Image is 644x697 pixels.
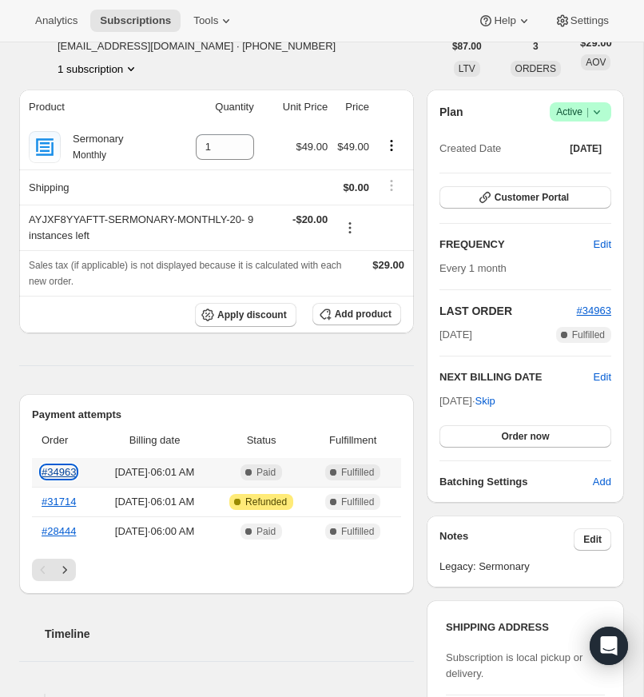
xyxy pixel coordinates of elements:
div: Open Intercom Messenger [590,627,628,665]
span: [DATE] · 06:01 AM [101,464,209,480]
th: Unit Price [259,90,332,125]
button: Analytics [26,10,87,32]
button: Help [468,10,541,32]
span: $29.00 [580,35,612,51]
button: Customer Portal [439,186,611,209]
button: Product actions [379,137,404,154]
span: Tools [193,14,218,27]
span: Edit [594,237,611,253]
span: Fulfillment [314,432,392,448]
div: Sermonary [61,131,124,163]
span: 3 [533,40,539,53]
span: Help [494,14,515,27]
span: Analytics [35,14,78,27]
span: Paid [256,466,276,479]
h2: Plan [439,104,463,120]
h2: Timeline [45,626,414,642]
span: $49.00 [296,141,328,153]
th: Quantity [167,90,259,125]
h6: Batching Settings [439,474,593,490]
span: [DATE] · [439,395,495,407]
span: Edit [583,533,602,546]
span: [DATE] · 06:01 AM [101,494,209,510]
span: $0.00 [343,181,369,193]
button: Add [583,469,621,495]
span: - $20.00 [292,212,328,244]
button: Product actions [58,61,139,77]
th: Product [19,90,167,125]
button: [DATE] [560,137,611,160]
span: | [586,106,589,118]
div: AYJXF8YYAFTT-SERMONARY-MONTHLY-20 - 9 instances left [29,212,328,244]
span: $29.00 [372,259,404,271]
button: Edit [574,528,611,551]
nav: Pagination [32,559,401,581]
button: Add product [312,303,401,325]
span: $49.00 [337,141,369,153]
span: LTV [459,63,475,74]
span: Subscriptions [100,14,171,27]
span: Order now [501,430,549,443]
span: Sales tax (if applicable) is not displayed because it is calculated with each new order. [29,260,342,287]
span: Legacy: Sermonary [439,559,611,575]
span: [DATE] · 06:00 AM [101,524,209,540]
th: Shipping [19,169,167,205]
span: Status [218,432,305,448]
span: Fulfilled [341,496,374,508]
button: Tools [184,10,244,32]
h2: LAST ORDER [439,303,577,319]
button: Edit [594,369,611,385]
span: Active [556,104,605,120]
h2: Payment attempts [32,407,401,423]
span: Created Date [439,141,501,157]
img: product img [29,131,61,163]
span: Subscription is local pickup or delivery. [446,651,582,679]
span: [DATE] [439,327,472,343]
button: Skip [466,388,505,414]
button: Shipping actions [379,177,404,194]
a: #34963 [577,305,611,317]
span: $87.00 [452,40,482,53]
h3: SHIPPING ADDRESS [446,619,605,635]
span: Every 1 month [439,262,507,274]
a: #31714 [42,496,76,508]
span: ORDERS [515,63,556,74]
span: Add [593,474,611,490]
th: Order [32,423,97,458]
button: Settings [545,10,618,32]
span: Billing date [101,432,209,448]
a: #28444 [42,525,76,537]
span: Fulfilled [341,525,374,538]
h2: FREQUENCY [439,237,594,253]
button: Apply discount [195,303,296,327]
span: [EMAIL_ADDRESS][DOMAIN_NAME] · [PHONE_NUMBER] [58,38,349,54]
th: Price [332,90,374,125]
button: Order now [439,425,611,448]
span: Customer Portal [495,191,569,204]
button: $87.00 [443,35,491,58]
span: [DATE] [570,142,602,155]
h3: Notes [439,528,574,551]
span: Apply discount [217,309,287,321]
button: Edit [584,232,621,257]
span: Fulfilled [341,466,374,479]
button: Next [54,559,76,581]
a: #34963 [42,466,76,478]
span: Refunded [245,496,287,508]
button: 3 [523,35,548,58]
h2: NEXT BILLING DATE [439,369,594,385]
small: Monthly [73,149,106,161]
span: Fulfilled [572,329,605,341]
button: Subscriptions [90,10,181,32]
span: Settings [570,14,609,27]
button: #34963 [577,303,611,319]
span: Skip [475,393,495,409]
span: Add product [335,308,392,321]
span: Paid [256,525,276,538]
span: AOV [586,57,606,68]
